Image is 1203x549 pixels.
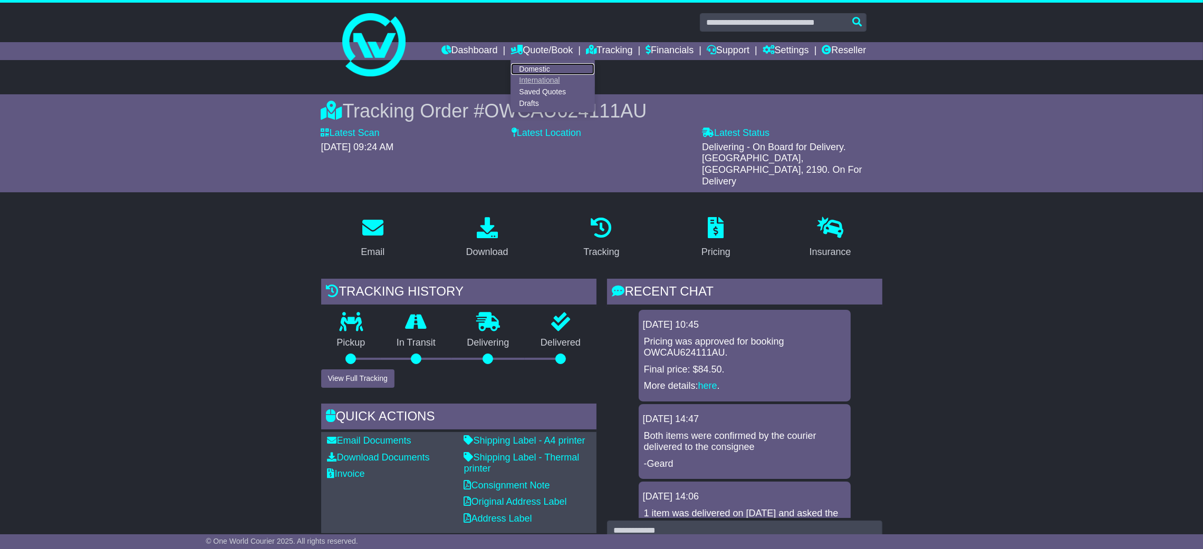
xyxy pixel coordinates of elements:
label: Latest Scan [321,128,380,139]
div: Insurance [810,245,851,259]
span: © One World Courier 2025. All rights reserved. [206,537,358,545]
span: [DATE] 09:24 AM [321,142,394,152]
a: Email Documents [328,435,411,446]
a: Address Label [464,513,532,524]
a: Email [354,213,391,263]
p: Final price: $84.50. [644,364,845,376]
p: Pickup [321,337,381,349]
p: Delivered [525,337,596,349]
a: International [511,75,594,86]
a: Consignment Note [464,480,550,491]
a: Download Documents [328,452,430,463]
a: Shipping Label - Thermal printer [464,452,580,474]
p: In Transit [381,337,451,349]
div: Quick Actions [321,404,596,432]
a: Pricing [695,213,737,263]
a: Insurance [803,213,858,263]
div: [DATE] 14:06 [643,491,846,503]
div: Tracking Order # [321,100,882,122]
p: Pricing was approved for booking OWCAU624111AU. [644,336,845,359]
p: More details: . [644,380,845,392]
a: Tracking [586,42,632,60]
a: Saved Quotes [511,86,594,98]
div: [DATE] 14:47 [643,414,846,425]
a: Download [459,213,515,263]
a: Original Address Label [464,496,567,507]
span: Delivering - On Board for Delivery. [GEOGRAPHIC_DATA], [GEOGRAPHIC_DATA], 2190. On For Delivery [702,142,862,187]
a: Tracking [576,213,626,263]
div: RECENT CHAT [607,279,882,307]
p: Both items were confirmed by the courier delivered to the consignee [644,430,845,453]
label: Latest Status [702,128,769,139]
p: -Geard [644,458,845,470]
a: Quote/Book [511,42,573,60]
a: Dashboard [441,42,498,60]
div: Email [361,245,384,259]
a: Reseller [822,42,866,60]
div: Quote/Book [511,60,595,112]
p: Delivering [451,337,525,349]
a: Settings [763,42,809,60]
a: Domestic [511,63,594,75]
a: Shipping Label - A4 printer [464,435,585,446]
div: Tracking history [321,279,596,307]
p: 1 item was delivered on [DATE] and asked the courier to advise the ETA for the last item [644,508,845,531]
a: Support [707,42,749,60]
a: Financials [646,42,694,60]
a: here [698,380,717,391]
button: View Full Tracking [321,369,394,388]
span: OWCAU624111AU [484,100,647,122]
div: [DATE] 10:45 [643,319,846,331]
label: Latest Location [512,128,581,139]
a: Invoice [328,468,365,479]
div: Download [466,245,508,259]
div: Pricing [701,245,730,259]
div: Tracking [583,245,619,259]
a: Drafts [511,97,594,109]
